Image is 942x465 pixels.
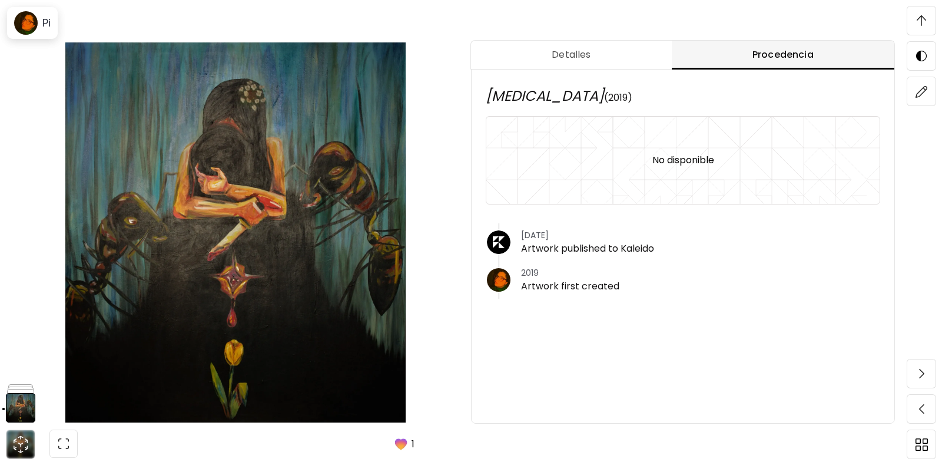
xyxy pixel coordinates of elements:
[486,86,604,105] span: [MEDICAL_DATA]
[521,242,654,255] a: Artwork published to Kaleido
[521,230,654,240] h4: [DATE]
[42,16,51,30] h6: Pi
[521,279,619,293] a: Artwork first created
[478,48,665,62] span: Detalles
[521,268,619,278] h4: 2019
[383,428,422,459] button: favorites1
[679,48,887,62] span: Procedencia
[652,153,714,168] h6: No disponible
[11,435,30,454] div: animation
[393,436,409,452] img: favorites
[412,437,414,451] p: 1
[604,91,632,104] span: (2019)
